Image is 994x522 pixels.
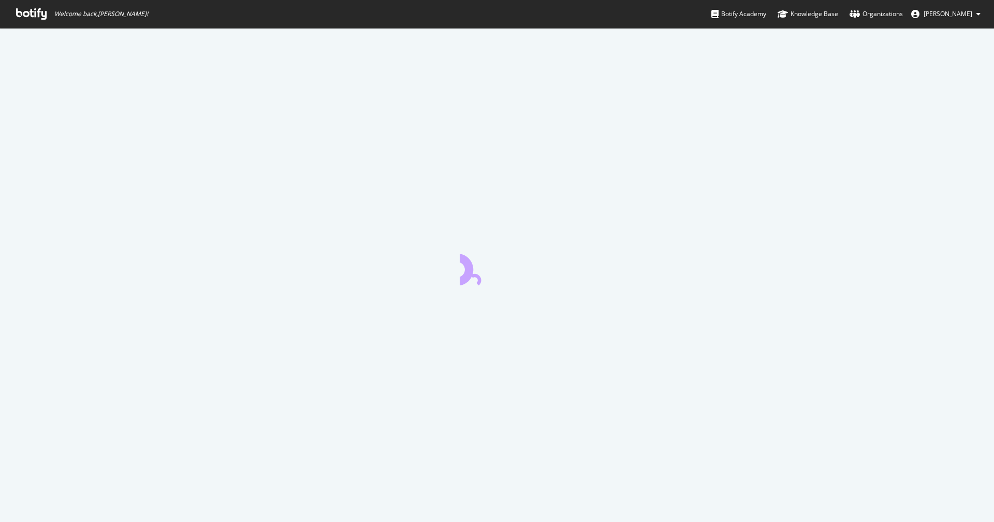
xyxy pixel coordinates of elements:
div: Organizations [850,9,903,19]
span: Welcome back, [PERSON_NAME] ! [54,10,148,18]
div: Knowledge Base [778,9,838,19]
span: Edward Turner [924,9,972,18]
div: animation [460,248,534,285]
button: [PERSON_NAME] [903,6,989,22]
div: Botify Academy [711,9,766,19]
